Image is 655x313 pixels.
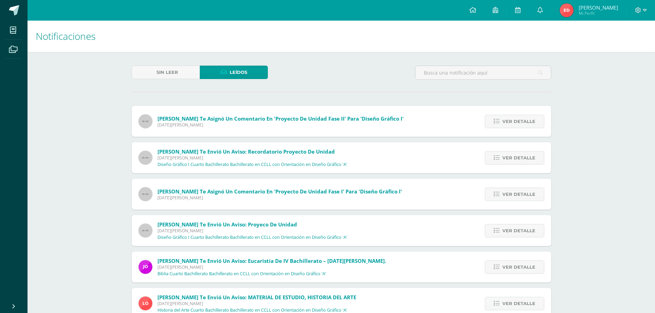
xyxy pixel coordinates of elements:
img: 60x60 [139,151,152,165]
span: [DATE][PERSON_NAME] [157,228,347,234]
span: [PERSON_NAME] te envió un aviso: Recordatorio Proyecto de Unidad [157,148,335,155]
span: Ver detalle [502,297,535,310]
p: Historia del Arte Cuarto Bachillerato Bachillerato en CCLL con Orientación en Diseño Gráfico 'A' [157,308,347,313]
span: Ver detalle [502,188,535,201]
span: Mi Perfil [579,10,618,16]
span: [PERSON_NAME] te envió un aviso: Eucaristía de IV bachillerato – [DATE][PERSON_NAME]. [157,257,386,264]
span: [DATE][PERSON_NAME] [157,301,356,306]
a: Sin leer [132,66,200,79]
span: [PERSON_NAME] te asignó un comentario en 'Proyecto de unidad fase II' para 'Diseño Gráfico I' [157,115,404,122]
a: Leídos [200,66,268,79]
span: [PERSON_NAME] te asignó un comentario en 'Proyecto de unidad fase I' para 'Diseño Gráfico I' [157,188,402,195]
img: 6614adf7432e56e5c9e182f11abb21f1.png [139,260,152,274]
p: Diseño Gráfico I Cuarto Bachillerato Bachillerato en CCLL con Orientación en Diseño Gráfico 'A' [157,162,347,167]
span: Ver detalle [502,115,535,128]
span: Notificaciones [36,30,96,43]
img: 60x60 [139,114,152,128]
span: Ver detalle [502,152,535,164]
span: [PERSON_NAME] [579,4,618,11]
span: Sin leer [156,66,178,79]
p: Biblia Cuarto Bachillerato Bachillerato en CCLL con Orientación en Diseño Gráfico 'A' [157,271,326,277]
span: [DATE][PERSON_NAME] [157,122,404,128]
img: 59290ed508a7c2aec46e59874efad3b5.png [139,297,152,310]
span: [DATE][PERSON_NAME] [157,195,402,201]
span: [PERSON_NAME] te envió un aviso: MATERIAL DE ESTUDIO, HISTORIA DEL ARTE [157,294,356,301]
span: Ver detalle [502,261,535,273]
img: 60x60 [139,224,152,237]
img: 60x60 [139,187,152,201]
span: Ver detalle [502,224,535,237]
p: Diseño Gráfico I Cuarto Bachillerato Bachillerato en CCLL con Orientación en Diseño Gráfico 'A' [157,235,347,240]
span: Leídos [230,66,247,79]
img: afcc9afa039ad5132f92e128405db37d.png [560,3,574,17]
input: Busca una notificación aquí [415,66,551,79]
span: [DATE][PERSON_NAME] [157,264,386,270]
span: [PERSON_NAME] te envió un aviso: Proyeco de unidad [157,221,297,228]
span: [DATE][PERSON_NAME] [157,155,347,161]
